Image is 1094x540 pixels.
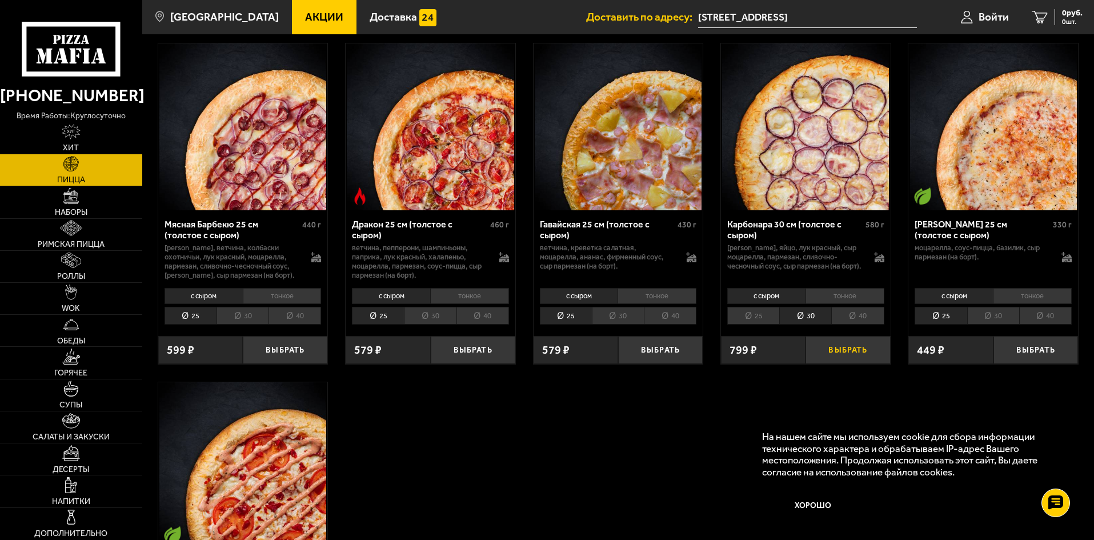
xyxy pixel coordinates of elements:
[618,336,703,364] button: Выбрать
[430,288,509,304] li: тонкое
[727,307,779,325] li: 25
[762,489,865,523] button: Хорошо
[979,11,1009,22] span: Войти
[865,220,884,230] span: 580 г
[59,401,82,409] span: Супы
[1053,220,1072,230] span: 330 г
[165,243,300,280] p: [PERSON_NAME], ветчина, колбаски охотничьи, лук красный, моцарелла, пармезан, сливочно-чесночный ...
[167,345,194,356] span: 599 ₽
[722,43,889,210] img: Карбонара 30 см (толстое с сыром)
[352,307,404,325] li: 25
[490,220,509,230] span: 460 г
[644,307,696,325] li: 40
[352,219,487,241] div: Дракон 25 см (толстое с сыром)
[730,345,757,356] span: 799 ₽
[967,307,1019,325] li: 30
[806,288,884,304] li: тонкое
[917,345,944,356] span: 449 ₽
[170,11,279,22] span: [GEOGRAPHIC_DATA]
[165,288,243,304] li: с сыром
[540,243,675,271] p: ветчина, креветка салатная, моцарелла, ананас, фирменный соус, сыр пармезан (на борт).
[806,336,890,364] button: Выбрать
[33,433,110,441] span: Салаты и закуски
[540,219,675,241] div: Гавайская 25 см (толстое с сыром)
[727,243,863,271] p: [PERSON_NAME], яйцо, лук красный, сыр Моцарелла, пармезан, сливочно-чесночный соус, сыр пармезан ...
[831,307,884,325] li: 40
[57,273,85,281] span: Роллы
[993,288,1072,304] li: тонкое
[535,43,702,210] img: Гавайская 25 см (толстое с сыром)
[347,43,514,210] img: Дракон 25 см (толстое с сыром)
[352,243,487,280] p: ветчина, пепперони, шампиньоны, паприка, лук красный, халапеньо, моцарелла, пармезан, соус-пицца,...
[159,43,326,210] img: Мясная Барбекю 25 см (толстое с сыром)
[217,307,269,325] li: 30
[540,307,592,325] li: 25
[721,43,891,210] a: Карбонара 30 см (толстое с сыром)
[53,466,89,474] span: Десерты
[1062,9,1083,17] span: 0 руб.
[914,187,931,205] img: Вегетарианское блюдо
[910,43,1077,210] img: Маргарита 25 см (толстое с сыром)
[698,7,917,28] input: Ваш адрес доставки
[54,369,87,377] span: Горячее
[404,307,456,325] li: 30
[727,219,863,241] div: Карбонара 30 см (толстое с сыром)
[243,288,322,304] li: тонкое
[38,241,105,249] span: Римская пицца
[62,305,80,313] span: WOK
[34,530,107,538] span: Дополнительно
[55,209,87,217] span: Наборы
[678,220,696,230] span: 430 г
[243,336,327,364] button: Выбрать
[370,11,417,22] span: Доставка
[305,11,343,22] span: Акции
[534,43,703,210] a: Гавайская 25 см (толстое с сыром)
[727,288,806,304] li: с сыром
[779,307,831,325] li: 30
[165,219,300,241] div: Мясная Барбекю 25 см (толстое с сыром)
[346,43,515,210] a: Острое блюдоДракон 25 см (толстое с сыром)
[419,9,436,26] img: 15daf4d41897b9f0e9f617042186c801.svg
[586,11,698,22] span: Доставить по адресу:
[915,243,1050,262] p: моцарелла, соус-пицца, базилик, сыр пармезан (на борт).
[542,345,570,356] span: 579 ₽
[352,288,430,304] li: с сыром
[165,307,217,325] li: 25
[1062,18,1083,25] span: 0 шт.
[993,336,1078,364] button: Выбрать
[57,337,85,345] span: Обеды
[592,307,644,325] li: 30
[618,288,696,304] li: тонкое
[762,431,1061,478] p: На нашем сайте мы используем cookie для сбора информации технического характера и обрабатываем IP...
[431,336,515,364] button: Выбрать
[57,176,85,184] span: Пицца
[915,288,993,304] li: с сыром
[63,144,79,152] span: Хит
[158,43,328,210] a: Мясная Барбекю 25 см (толстое с сыром)
[540,288,618,304] li: с сыром
[354,345,382,356] span: 579 ₽
[351,187,368,205] img: Острое блюдо
[915,219,1050,241] div: [PERSON_NAME] 25 см (толстое с сыром)
[269,307,321,325] li: 40
[908,43,1078,210] a: Вегетарианское блюдоМаргарита 25 см (толстое с сыром)
[915,307,967,325] li: 25
[456,307,509,325] li: 40
[52,498,90,506] span: Напитки
[1019,307,1072,325] li: 40
[302,220,321,230] span: 440 г
[698,7,917,28] span: Санкт-Петербург, Колпино, Тверская улица, 56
